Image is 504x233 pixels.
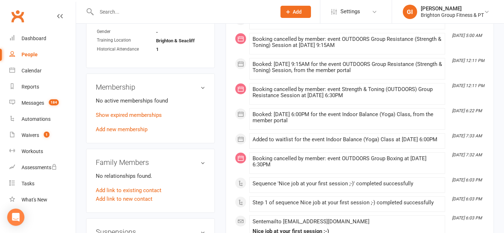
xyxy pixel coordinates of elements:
[97,28,156,35] div: Gender
[7,209,24,226] div: Open Intercom Messenger
[9,160,76,176] a: Assessments
[452,177,482,182] i: [DATE] 6:03 PM
[94,7,271,17] input: Search...
[9,95,76,111] a: Messages 184
[96,186,161,195] a: Add link to existing contact
[9,127,76,143] a: Waivers 1
[22,100,44,106] div: Messages
[452,133,482,138] i: [DATE] 7:33 AM
[96,172,205,180] p: No relationships found.
[253,156,442,168] div: Booking cancelled by member: event OUTDOORS Group Boxing at [DATE] 6:30PM
[452,108,482,113] i: [DATE] 6:22 PM
[340,4,360,20] span: Settings
[44,132,50,138] span: 1
[156,29,197,35] strong: -
[253,61,442,73] div: Booked: [DATE] 9:15AM for the event OUTDOORS Group Resistance (Strength & Toning) Session, from t...
[281,6,311,18] button: Add
[9,63,76,79] a: Calendar
[253,86,442,99] div: Booking cancelled by member: event Strength & Toning (OUTDOORS) Group Resistance Session at [DATE...
[96,195,152,203] a: Add link to new contact
[96,112,162,118] a: Show expired memberships
[421,12,484,18] div: Brighton Group Fitness & PT
[156,47,197,52] strong: 1
[22,197,47,203] div: What's New
[9,47,76,63] a: People
[22,68,42,73] div: Calendar
[403,5,417,19] div: GI
[253,218,369,225] span: Sent email to [EMAIL_ADDRESS][DOMAIN_NAME]
[452,152,482,157] i: [DATE] 7:32 AM
[9,192,76,208] a: What's New
[96,126,147,133] a: Add new membership
[253,111,442,124] div: Booked: [DATE] 6:00PM for the event Indoor Balance (Yoga) Class, from the member portal
[96,83,205,91] h3: Membership
[22,148,43,154] div: Workouts
[9,7,27,25] a: Clubworx
[22,84,39,90] div: Reports
[452,196,482,201] i: [DATE] 6:03 PM
[22,165,57,170] div: Assessments
[452,58,484,63] i: [DATE] 12:11 PM
[22,132,39,138] div: Waivers
[22,181,34,186] div: Tasks
[156,38,197,43] strong: Brighton & Seacliff
[97,37,156,44] div: Training Location
[97,46,156,53] div: Historical Attendance
[96,158,205,166] h3: Family Members
[22,52,38,57] div: People
[253,181,442,187] div: Sequence 'Nice job at your first session ;-)' completed successfully
[452,83,484,88] i: [DATE] 12:11 PM
[421,5,484,12] div: [PERSON_NAME]
[253,137,442,143] div: Added to waitlist for the event Indoor Balance (Yoga) Class at [DATE] 6:00PM
[293,9,302,15] span: Add
[452,215,482,220] i: [DATE] 6:03 PM
[9,30,76,47] a: Dashboard
[49,99,59,105] span: 184
[96,96,205,105] p: No active memberships found
[253,36,442,48] div: Booking cancelled by member: event OUTDOORS Group Resistance (Strength & Toning) Session at [DATE...
[9,176,76,192] a: Tasks
[22,35,46,41] div: Dashboard
[9,143,76,160] a: Workouts
[22,116,51,122] div: Automations
[9,111,76,127] a: Automations
[9,79,76,95] a: Reports
[253,200,442,206] div: Step 1 of sequence Nice job at your first session ;-) completed successfully
[452,33,482,38] i: [DATE] 5:00 AM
